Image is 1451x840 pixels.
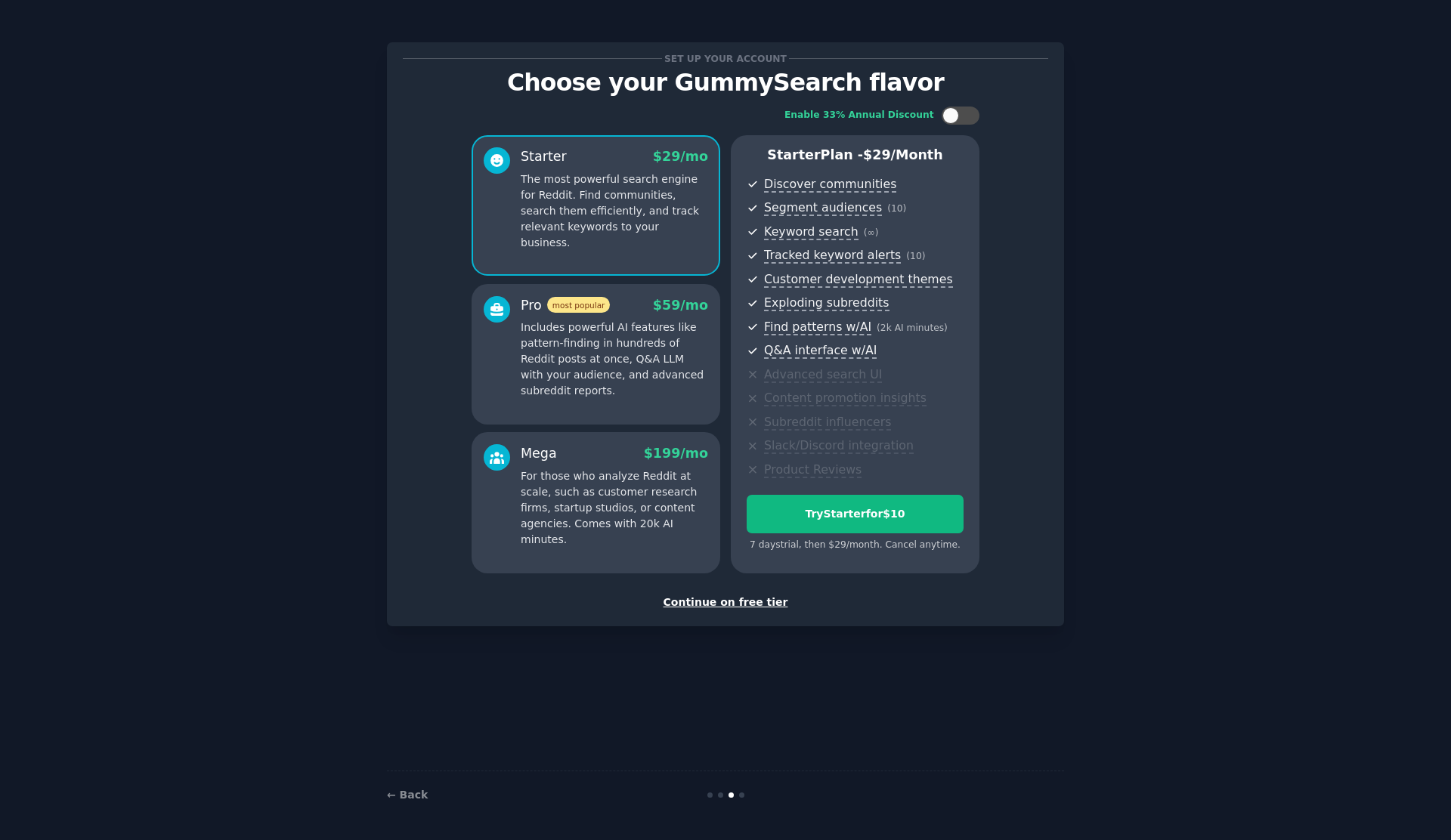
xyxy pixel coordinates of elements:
a: ← Back [387,789,428,801]
div: Enable 33% Annual Discount [784,109,934,122]
span: ( 2k AI minutes ) [877,323,948,333]
span: most popular [547,297,611,313]
span: Find patterns w/AI [764,320,871,335]
span: Segment audiences [764,200,882,216]
span: $ 199 /mo [644,446,708,461]
span: $ 59 /mo [653,298,708,313]
span: Discover communities [764,177,896,193]
div: Try Starter for $10 [747,506,963,522]
span: Advanced search UI [764,367,882,383]
p: The most powerful search engine for Reddit. Find communities, search them efficiently, and track ... [521,171,708,251]
span: Product Reviews [764,462,862,478]
span: ( 10 ) [887,203,906,214]
span: $ 29 /mo [653,149,708,164]
span: Tracked keyword alerts [764,248,901,264]
p: For those who analyze Reddit at scale, such as customer research firms, startup studios, or conte... [521,468,708,548]
span: Set up your account [662,51,790,66]
div: Mega [521,444,557,463]
span: Q&A interface w/AI [764,343,877,359]
p: Includes powerful AI features like pattern-finding in hundreds of Reddit posts at once, Q&A LLM w... [521,320,708,399]
span: ( ∞ ) [864,227,879,238]
span: Exploding subreddits [764,295,889,311]
div: Pro [521,296,610,315]
span: $ 29 /month [863,147,943,162]
span: Customer development themes [764,272,953,288]
span: Keyword search [764,224,859,240]
span: ( 10 ) [906,251,925,261]
div: Starter [521,147,567,166]
p: Choose your GummySearch flavor [403,69,1048,96]
span: Slack/Discord integration [764,438,914,454]
span: Content promotion insights [764,391,927,406]
div: Continue on free tier [403,594,1048,610]
button: TryStarterfor$10 [747,495,964,533]
div: 7 days trial, then $ 29 /month . Cancel anytime. [747,539,964,552]
p: Starter Plan - [747,146,964,165]
span: Subreddit influencers [764,415,891,431]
